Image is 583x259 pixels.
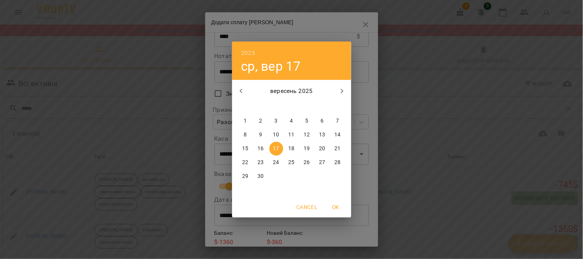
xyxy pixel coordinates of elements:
button: 16 [254,142,268,156]
p: 23 [257,159,264,166]
p: 10 [273,131,279,139]
button: 4 [285,114,299,128]
p: 27 [319,159,325,166]
button: 23 [254,156,268,169]
button: 5 [300,114,314,128]
button: ср, вер 17 [241,58,301,74]
p: 5 [305,117,308,125]
p: 20 [319,145,325,153]
button: 10 [269,128,283,142]
span: нд [331,103,345,110]
button: 18 [285,142,299,156]
p: 17 [273,145,279,153]
span: чт [285,103,299,110]
button: 26 [300,156,314,169]
button: 20 [316,142,329,156]
button: 14 [331,128,345,142]
button: 22 [239,156,252,169]
button: 29 [239,169,252,183]
p: 3 [274,117,277,125]
p: 6 [321,117,324,125]
p: 29 [242,173,248,180]
p: 15 [242,145,248,153]
span: вт [254,103,268,110]
button: 17 [269,142,283,156]
span: сб [316,103,329,110]
p: 30 [257,173,264,180]
p: 8 [244,131,247,139]
button: 1 [239,114,252,128]
button: 25 [285,156,299,169]
p: вересень 2025 [250,86,333,96]
p: 16 [257,145,264,153]
p: 2 [259,117,262,125]
p: 13 [319,131,325,139]
p: 26 [304,159,310,166]
button: Cancel [293,200,320,214]
button: OK [324,200,348,214]
span: пн [239,103,252,110]
p: 9 [259,131,262,139]
span: пт [300,103,314,110]
p: 19 [304,145,310,153]
button: 30 [254,169,268,183]
button: 24 [269,156,283,169]
p: 12 [304,131,310,139]
p: 25 [288,159,294,166]
p: 18 [288,145,294,153]
button: 21 [331,142,345,156]
p: 11 [288,131,294,139]
button: 28 [331,156,345,169]
button: 12 [300,128,314,142]
button: 13 [316,128,329,142]
p: 24 [273,159,279,166]
span: ср [269,103,283,110]
button: 3 [269,114,283,128]
p: 21 [334,145,340,153]
button: 15 [239,142,252,156]
span: OK [327,203,345,212]
p: 28 [334,159,340,166]
p: 14 [334,131,340,139]
button: 8 [239,128,252,142]
button: 2 [254,114,268,128]
button: 6 [316,114,329,128]
p: 22 [242,159,248,166]
p: 7 [336,117,339,125]
button: 19 [300,142,314,156]
p: 1 [244,117,247,125]
button: 27 [316,156,329,169]
button: 9 [254,128,268,142]
p: 4 [290,117,293,125]
span: Cancel [296,203,317,212]
button: 7 [331,114,345,128]
button: 11 [285,128,299,142]
button: 2025 [241,48,256,58]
